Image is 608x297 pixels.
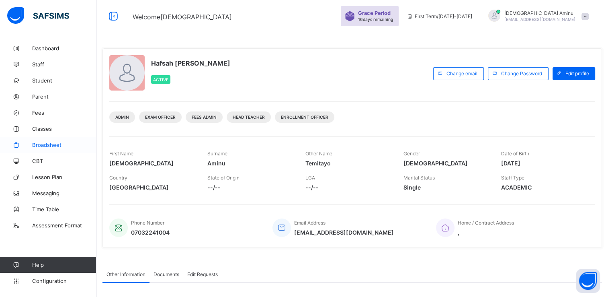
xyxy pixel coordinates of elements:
span: Edit profile [565,70,589,76]
span: Change email [446,70,477,76]
img: safsims [7,7,69,24]
span: --/-- [305,184,391,191]
span: Time Table [32,206,96,212]
span: [DEMOGRAPHIC_DATA] [109,160,195,167]
span: Surname [207,151,227,157]
span: [DEMOGRAPHIC_DATA] [403,160,489,167]
span: 16 days remaining [358,17,393,22]
span: Assessment Format [32,222,96,229]
span: Head Teacher [233,115,265,120]
span: Date of Birth [501,151,529,157]
span: Student [32,77,96,84]
span: Welcome [DEMOGRAPHIC_DATA] [133,13,232,21]
span: [GEOGRAPHIC_DATA] [109,184,195,191]
span: Exam Officer [145,115,176,120]
span: State of Origin [207,175,240,181]
span: --/-- [207,184,293,191]
span: [EMAIL_ADDRESS][DOMAIN_NAME] [294,229,394,236]
span: Other Information [106,271,145,277]
span: ACADEMIC [501,184,587,191]
span: Marital Status [403,175,434,181]
span: Hafsah [PERSON_NAME] [151,59,230,67]
span: Phone Number [131,220,164,226]
span: Dashboard [32,45,96,52]
span: Help [32,262,96,268]
span: Gender [403,151,420,157]
span: LGA [305,175,315,181]
span: 07032241004 [131,229,170,236]
span: Broadsheet [32,142,96,148]
span: Documents [154,271,179,277]
span: [DATE] [501,160,587,167]
div: HafsahAminu [480,10,593,23]
span: Staff [32,61,96,68]
span: Aminu [207,160,293,167]
span: Active [153,77,168,82]
span: Other Name [305,151,332,157]
button: Open asap [576,269,600,293]
span: CBT [32,158,96,164]
span: Country [109,175,127,181]
span: Enrollment Officer [281,115,328,120]
span: Messaging [32,190,96,196]
span: Home / Contract Address [458,220,514,226]
span: Admin [115,115,129,120]
span: Fees Admin [192,115,217,120]
span: , [458,229,514,236]
span: Change Password [501,70,542,76]
span: Lesson Plan [32,174,96,180]
span: [DEMOGRAPHIC_DATA] Aminu [504,10,575,16]
span: [EMAIL_ADDRESS][DOMAIN_NAME] [504,17,575,22]
span: Temitayo [305,160,391,167]
span: Classes [32,126,96,132]
span: Fees [32,109,96,116]
span: Staff Type [501,175,524,181]
span: First Name [109,151,133,157]
span: Grace Period [358,10,391,16]
span: Email Address [294,220,325,226]
span: Parent [32,93,96,100]
span: session/term information [407,13,472,19]
span: Single [403,184,489,191]
span: Configuration [32,278,96,284]
span: Edit Requests [187,271,218,277]
img: sticker-purple.71386a28dfed39d6af7621340158ba97.svg [345,11,355,21]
